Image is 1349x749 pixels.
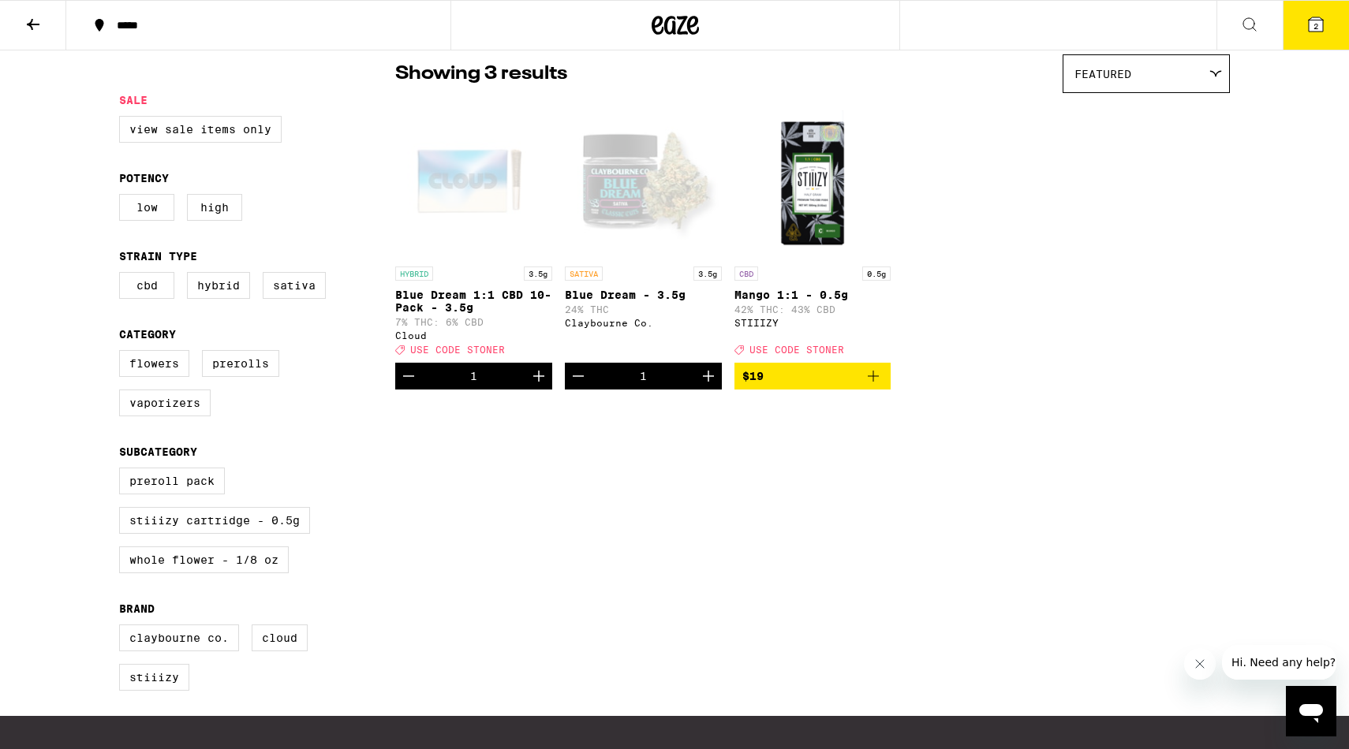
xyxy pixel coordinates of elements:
p: 42% THC: 43% CBD [734,304,891,315]
button: Add to bag [734,363,891,389]
a: Open page for Blue Dream 1:1 CBD 10-Pack - 3.5g from Cloud [395,101,552,363]
p: 3.5g [524,266,552,281]
button: Increment [695,363,722,389]
label: Vaporizers [119,389,211,416]
div: Cloud [395,330,552,341]
p: CBD [734,266,758,281]
button: 2 [1283,1,1349,50]
iframe: Close message [1184,648,1216,680]
iframe: Message from company [1222,645,1336,680]
label: Prerolls [202,350,279,377]
span: $19 [742,370,764,382]
div: 1 [470,370,477,382]
p: Mango 1:1 - 0.5g [734,289,891,301]
p: 24% THC [565,304,722,315]
label: Flowers [119,350,189,377]
p: Showing 3 results [395,61,567,88]
div: 1 [640,370,647,382]
legend: Category [119,328,176,341]
legend: Sale [119,94,148,106]
p: HYBRID [395,266,433,281]
label: Whole Flower - 1/8 oz [119,546,289,573]
label: Sativa [263,272,326,299]
p: 0.5g [862,266,891,281]
p: 3.5g [693,266,722,281]
button: Decrement [395,363,422,389]
legend: Potency [119,172,169,184]
label: CBD [119,272,174,299]
label: High [187,194,242,221]
a: Open page for Mango 1:1 - 0.5g from STIIIZY [734,101,891,363]
label: View Sale Items Only [119,116,282,143]
legend: Brand [119,602,155,615]
span: Featured [1074,68,1131,80]
legend: Subcategory [119,445,197,458]
label: Preroll Pack [119,468,225,494]
span: USE CODE STONER [410,345,505,355]
p: Blue Dream 1:1 CBD 10-Pack - 3.5g [395,289,552,314]
div: Claybourne Co. [565,318,722,328]
button: Decrement [565,363,592,389]
p: 7% THC: 6% CBD [395,317,552,327]
span: 2 [1313,21,1318,31]
label: STIIIZY [119,664,189,691]
label: Claybourne Co. [119,624,239,651]
label: Low [119,194,174,221]
legend: Strain Type [119,250,197,263]
label: Hybrid [187,272,250,299]
button: Increment [525,363,552,389]
p: SATIVA [565,266,603,281]
p: Blue Dream - 3.5g [565,289,722,301]
div: STIIIZY [734,318,891,328]
label: Cloud [252,624,308,651]
img: STIIIZY - Mango 1:1 - 0.5g [734,101,891,259]
label: STIIIZY Cartridge - 0.5g [119,507,310,534]
span: USE CODE STONER [749,345,844,355]
iframe: Button to launch messaging window [1286,686,1336,736]
a: Open page for Blue Dream - 3.5g from Claybourne Co. [565,101,722,363]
